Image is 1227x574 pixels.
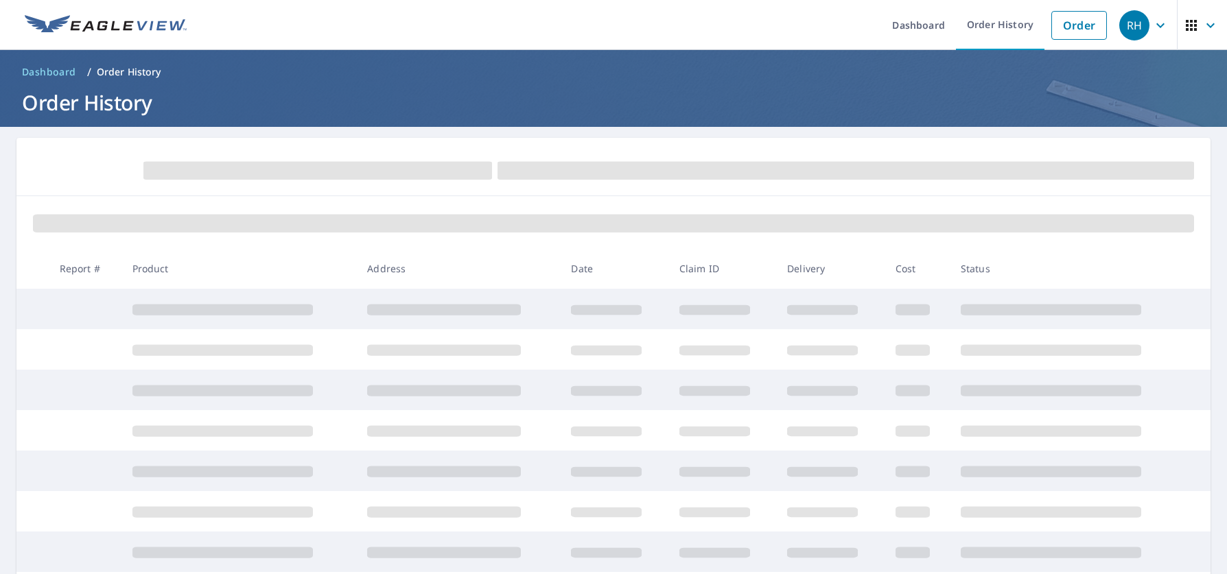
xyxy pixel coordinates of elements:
span: Dashboard [22,65,76,79]
li: / [87,64,91,80]
th: Date [560,248,668,289]
th: Report # [49,248,121,289]
a: Dashboard [16,61,82,83]
p: Order History [97,65,161,79]
h1: Order History [16,88,1211,117]
img: EV Logo [25,15,187,36]
a: Order [1051,11,1107,40]
div: RH [1119,10,1149,40]
th: Product [121,248,357,289]
th: Address [356,248,560,289]
th: Claim ID [668,248,776,289]
th: Status [950,248,1185,289]
th: Delivery [776,248,884,289]
th: Cost [885,248,950,289]
nav: breadcrumb [16,61,1211,83]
